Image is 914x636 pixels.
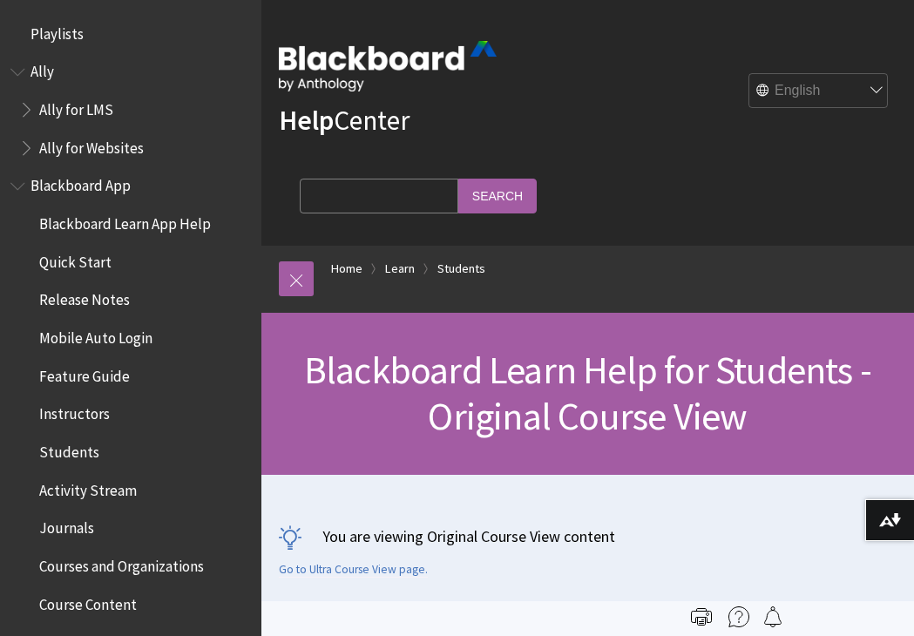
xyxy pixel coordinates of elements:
[749,74,889,109] select: Site Language Selector
[30,172,131,195] span: Blackboard App
[39,95,113,118] span: Ally for LMS
[304,346,871,440] span: Blackboard Learn Help for Students - Original Course View
[437,258,485,280] a: Students
[39,362,130,385] span: Feature Guide
[279,103,334,138] strong: Help
[39,133,144,157] span: Ally for Websites
[39,247,112,271] span: Quick Start
[39,286,130,309] span: Release Notes
[331,258,362,280] a: Home
[30,58,54,81] span: Ally
[39,514,94,538] span: Journals
[385,258,415,280] a: Learn
[39,590,137,613] span: Course Content
[39,551,204,575] span: Courses and Organizations
[279,525,897,547] p: You are viewing Original Course View content
[30,19,84,43] span: Playlists
[728,606,749,627] img: More help
[458,179,537,213] input: Search
[39,437,99,461] span: Students
[39,476,137,499] span: Activity Stream
[279,562,428,578] a: Go to Ultra Course View page.
[10,58,251,163] nav: Book outline for Anthology Ally Help
[762,606,783,627] img: Follow this page
[691,606,712,627] img: Print
[39,323,152,347] span: Mobile Auto Login
[279,103,410,138] a: HelpCenter
[279,41,497,91] img: Blackboard by Anthology
[39,209,211,233] span: Blackboard Learn App Help
[10,19,251,49] nav: Book outline for Playlists
[39,400,110,423] span: Instructors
